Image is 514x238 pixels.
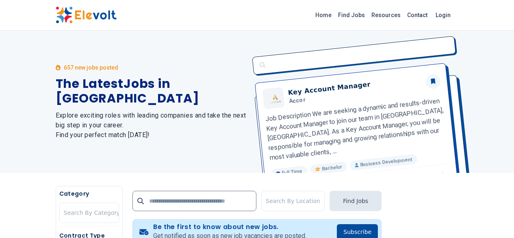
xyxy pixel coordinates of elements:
[56,76,247,106] h1: The Latest Jobs in [GEOGRAPHIC_DATA]
[56,111,247,140] h2: Explore exciting roles with leading companies and take the next big step in your career. Find you...
[312,9,335,22] a: Home
[56,7,117,24] img: Elevolt
[368,9,404,22] a: Resources
[431,7,455,23] a: Login
[59,190,119,198] h5: Category
[330,191,382,211] button: Find Jobs
[404,9,431,22] a: Contact
[153,223,306,231] h4: Be the first to know about new jobs.
[64,63,118,72] p: 657 new jobs posted
[335,9,368,22] a: Find Jobs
